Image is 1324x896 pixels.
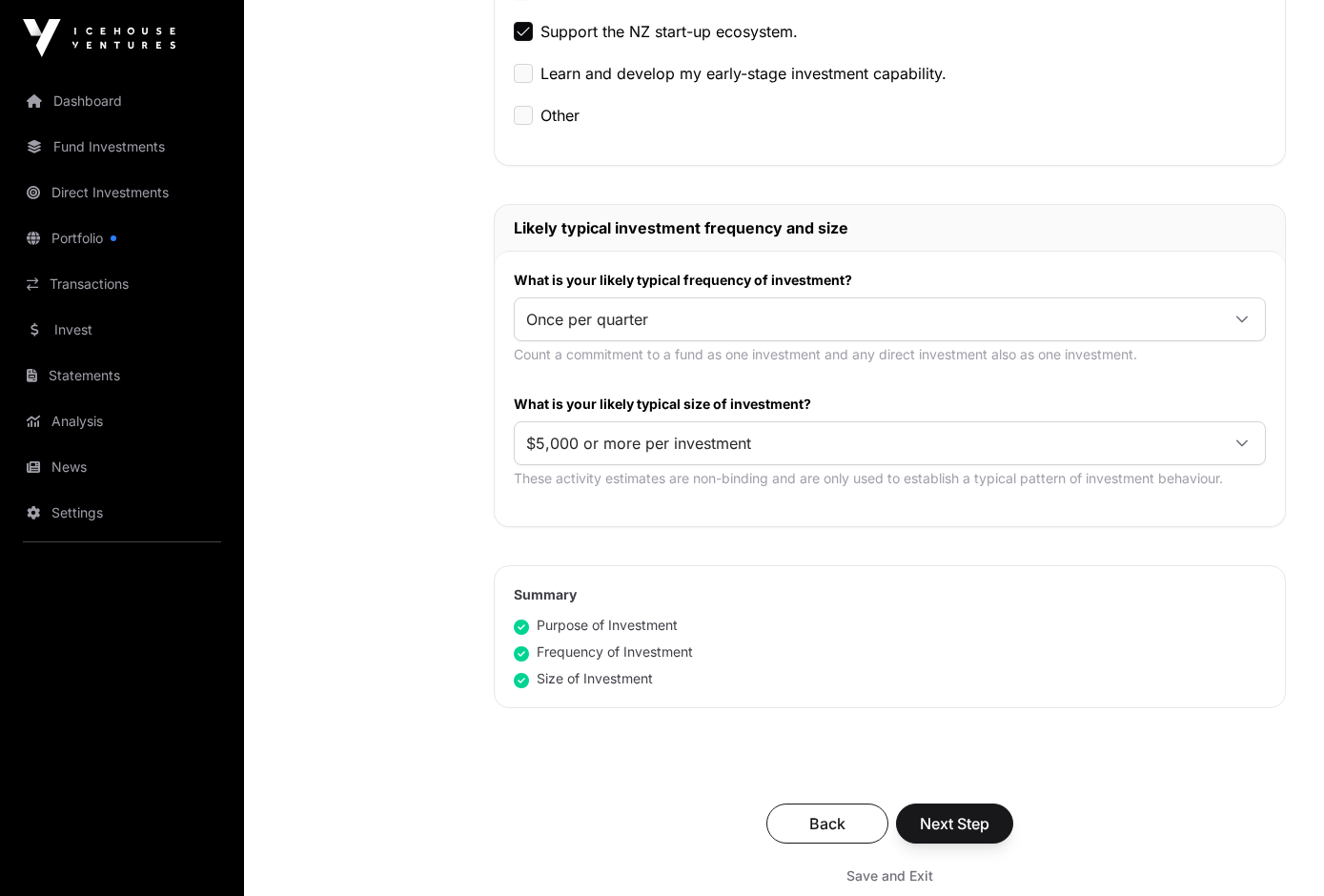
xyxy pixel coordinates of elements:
iframe: Chat Widget [1229,804,1324,896]
label: Support the NZ start-up ecosystem. [540,20,798,43]
div: Size of Investment [514,669,653,688]
a: Analysis [15,400,229,442]
label: What is your likely typical frequency of investment? [514,271,1266,290]
a: Transactions [15,263,229,305]
span: Next Step [920,812,989,835]
a: News [15,446,229,488]
span: Save and Exit [846,866,933,886]
div: Frequency of Investment [514,642,693,662]
label: Learn and develop my early-stage investment capability. [540,62,947,85]
label: Other [540,104,580,127]
p: Count a commitment to a fund as one investment and any direct investment also as one investment. [514,345,1266,364]
span: $5,000 or more per investment [515,426,1219,460]
a: Portfolio [15,217,229,259]
span: Back [790,812,865,835]
a: Settings [15,492,229,534]
button: Next Step [896,804,1013,844]
img: Icehouse Ventures Logo [23,19,175,57]
button: Save and Exit [824,859,956,893]
div: Purpose of Investment [514,616,678,635]
a: Dashboard [15,80,229,122]
h2: Summary [514,585,1266,604]
h2: Likely typical investment frequency and size [514,216,1266,239]
a: Fund Investments [15,126,229,168]
a: Direct Investments [15,172,229,214]
p: These activity estimates are non-binding and are only used to establish a typical pattern of inve... [514,469,1266,488]
span: Once per quarter [515,302,1219,336]
a: Statements [15,355,229,397]
a: Invest [15,309,229,351]
label: What is your likely typical size of investment? [514,395,1266,414]
button: Back [766,804,888,844]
